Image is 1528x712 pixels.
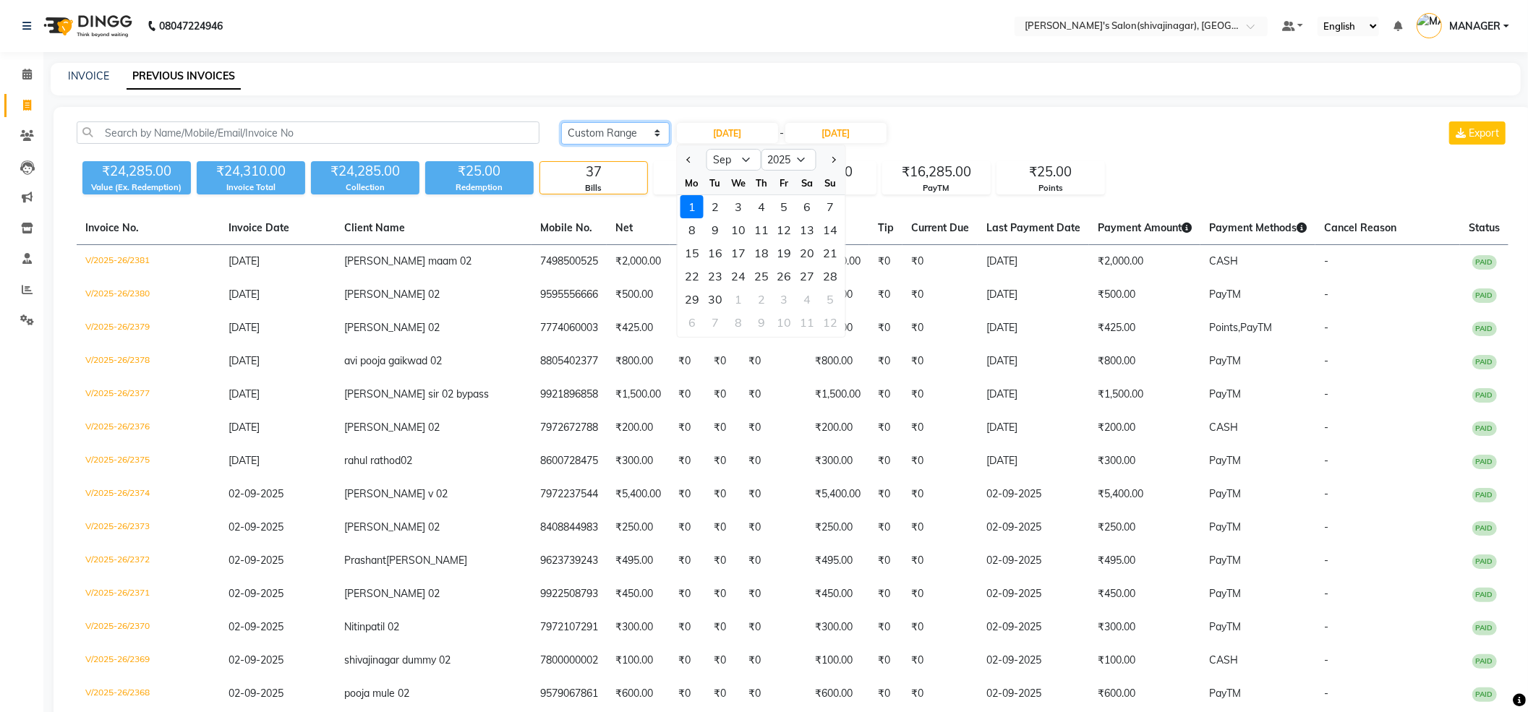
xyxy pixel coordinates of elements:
td: ₹0 [869,411,902,445]
span: Prashant [344,554,386,567]
div: ₹24,285.00 [82,161,191,181]
td: V/2025-26/2371 [77,578,220,611]
td: V/2025-26/2381 [77,245,220,279]
td: ₹1,500.00 [607,378,670,411]
span: Last Payment Date [986,221,1080,234]
div: Tuesday, September 16, 2025 [704,241,727,265]
div: Tuesday, September 23, 2025 [704,265,727,288]
div: 19 [773,241,796,265]
td: 7774060003 [532,312,607,345]
div: Value (Ex. Redemption) [82,181,191,194]
div: 18 [750,241,773,265]
div: Thursday, September 11, 2025 [750,218,773,241]
div: 9 [704,218,727,241]
div: Tuesday, October 7, 2025 [704,311,727,334]
span: - [1324,421,1328,434]
div: Invoice Total [197,181,305,194]
span: 02-09-2025 [229,487,283,500]
span: - [1324,321,1328,334]
span: PayTM [1209,454,1241,467]
div: Friday, October 3, 2025 [773,288,796,311]
button: Previous month [683,148,696,171]
td: ₹2,000.00 [607,245,670,279]
div: Monday, September 22, 2025 [680,265,704,288]
div: ₹25.00 [425,161,534,181]
div: Cancelled [654,182,761,194]
td: ₹0 [670,478,705,511]
div: ₹16,285.00 [883,162,990,182]
div: Monday, September 29, 2025 [680,288,704,311]
td: ₹500.00 [1089,278,1200,312]
td: [DATE] [978,345,1089,378]
div: 23 [704,265,727,288]
span: PayTM [1240,321,1272,334]
td: ₹0 [705,345,740,378]
span: [DATE] [229,321,260,334]
span: [PERSON_NAME] 02 [344,520,440,533]
div: Monday, October 6, 2025 [680,311,704,334]
td: ₹0 [869,511,902,544]
div: Friday, October 10, 2025 [773,311,796,334]
td: ₹250.00 [1089,511,1200,544]
div: 28 [819,265,842,288]
span: [PERSON_NAME] maam 02 [344,254,471,267]
input: Start Date [677,123,778,143]
td: ₹5,400.00 [1089,478,1200,511]
span: - [1324,387,1328,400]
td: ₹0 [902,445,978,478]
div: Sunday, October 5, 2025 [819,288,842,311]
span: PayTM [1209,520,1241,533]
div: 24 [727,265,750,288]
div: Friday, September 12, 2025 [773,218,796,241]
div: 16 [704,241,727,265]
td: ₹0 [902,378,978,411]
span: Status [1469,221,1500,234]
td: ₹0 [705,511,740,544]
div: 4 [796,288,819,311]
td: V/2025-26/2380 [77,278,220,312]
select: Select year [761,149,816,171]
td: ₹5,400.00 [806,478,869,511]
span: PAID [1472,288,1497,303]
div: 27 [796,265,819,288]
span: Net [615,221,633,234]
td: ₹200.00 [607,411,670,445]
td: V/2025-26/2378 [77,345,220,378]
div: Monday, September 15, 2025 [680,241,704,265]
td: ₹0 [869,478,902,511]
div: 5 [819,288,842,311]
div: Thursday, September 4, 2025 [750,195,773,218]
div: Friday, September 19, 2025 [773,241,796,265]
div: Collection [311,181,419,194]
td: [DATE] [978,312,1089,345]
td: ₹0 [705,411,740,445]
td: 02-09-2025 [978,511,1089,544]
td: ₹0 [705,478,740,511]
td: ₹0 [740,411,806,445]
td: ₹200.00 [1089,411,1200,445]
div: 9 [750,311,773,334]
span: Invoice Date [229,221,289,234]
span: MANAGER [1449,19,1501,34]
td: ₹0 [869,245,902,279]
div: Thursday, October 9, 2025 [750,311,773,334]
td: ₹0 [670,445,705,478]
td: ₹500.00 [607,278,670,312]
span: PAID [1472,355,1497,369]
td: ₹800.00 [806,345,869,378]
div: Sunday, October 12, 2025 [819,311,842,334]
span: PAID [1472,388,1497,403]
td: V/2025-26/2376 [77,411,220,445]
div: Sunday, September 7, 2025 [819,195,842,218]
span: [PERSON_NAME] v 02 [344,487,448,500]
td: ₹300.00 [1089,445,1200,478]
td: ₹2,000.00 [1089,245,1200,279]
span: PAID [1472,554,1497,569]
td: 8600728475 [532,445,607,478]
div: PayTM [883,182,990,194]
td: ₹0 [740,578,806,611]
td: 7972237544 [532,478,607,511]
div: 8 [680,218,704,241]
div: 29 [680,288,704,311]
td: ₹0 [705,378,740,411]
